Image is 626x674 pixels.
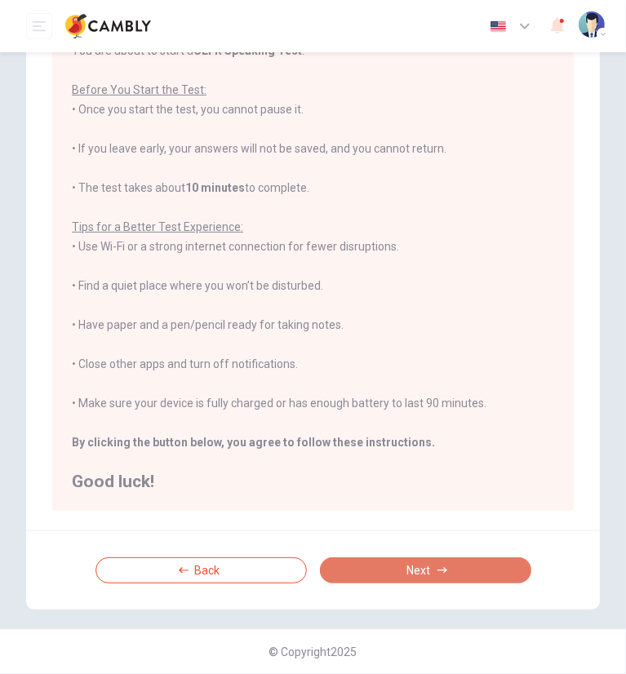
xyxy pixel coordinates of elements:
u: Tips for a Better Test Experience: [72,220,243,233]
button: Next [320,557,531,583]
span: © Copyright 2025 [269,645,357,658]
h2: Good luck! [72,472,554,491]
img: Cambly logo [65,10,151,42]
b: By clicking the button below, you agree to follow these instructions. [72,436,435,449]
button: open mobile menu [26,13,52,39]
img: Profile picture [579,11,605,38]
button: Back [95,557,307,583]
div: You are about to start a . • Once you start the test, you cannot pause it. • If you leave early, ... [72,41,554,491]
img: en [488,20,508,33]
u: Before You Start the Test: [72,83,206,96]
b: 10 minutes [185,181,245,194]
